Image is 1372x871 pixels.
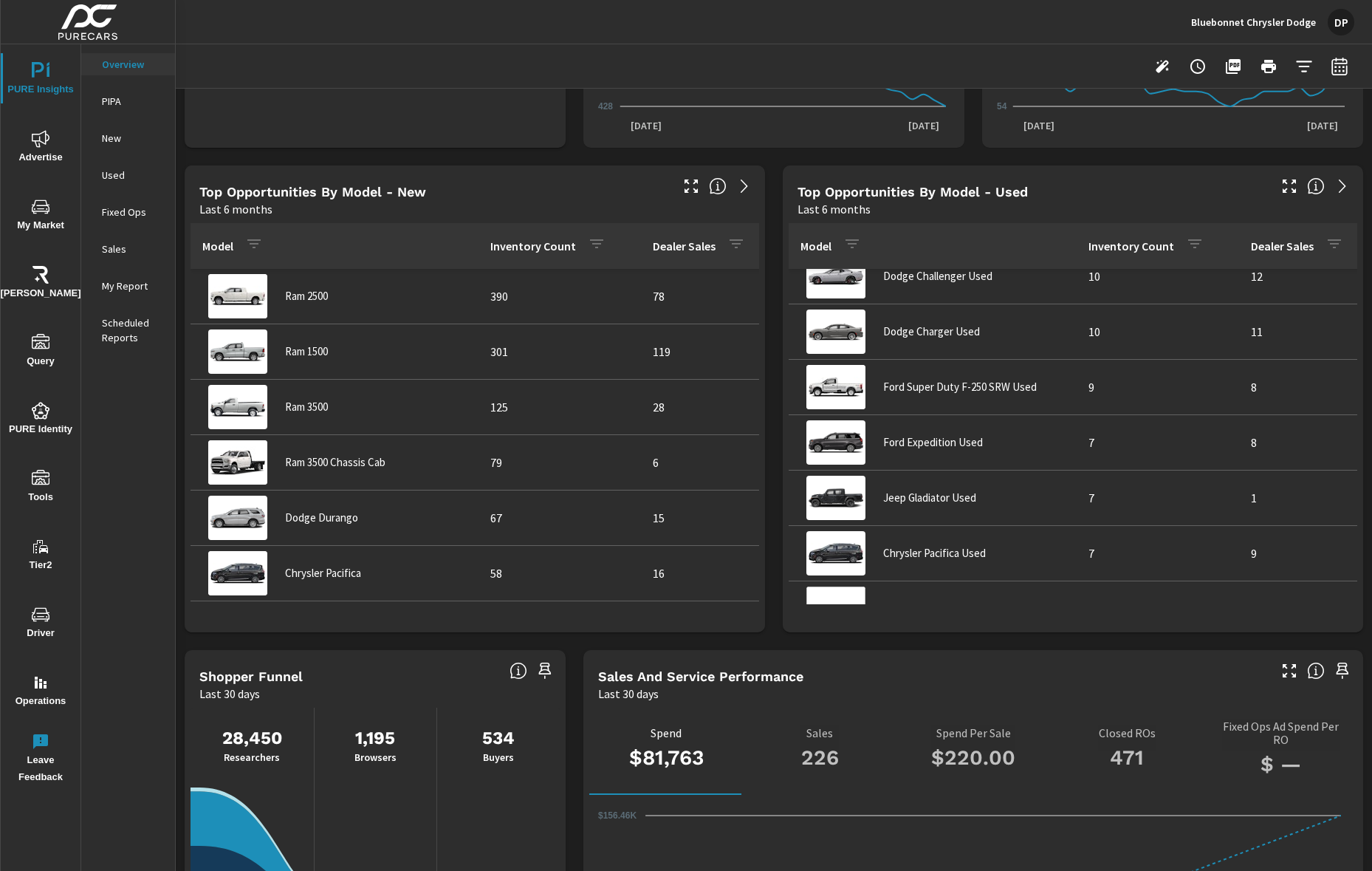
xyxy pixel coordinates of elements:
span: Find the biggest opportunities within your model lineup by seeing how each model is selling in yo... [709,177,727,195]
text: 54 [997,101,1007,112]
p: Last 6 months [798,200,871,218]
span: Find the biggest opportunities within your model lineup by seeing how each model is selling in yo... [1307,177,1325,195]
p: 16 [653,564,774,582]
span: Query [5,334,76,370]
img: glamour [208,440,267,485]
button: Select Date Range [1325,52,1354,81]
span: Save this to your personalized report [1331,659,1354,683]
p: Used [102,168,163,182]
p: 125 [490,398,629,416]
span: Select a tab to understand performance over the selected time range. [1307,662,1325,680]
span: Leave Feedback [5,733,76,786]
img: glamour [806,420,865,465]
p: 79 [490,454,629,471]
h5: Sales and Service Performance [598,669,803,684]
img: glamour [208,496,267,540]
p: Model [202,239,233,253]
p: Chrysler Pacifica Used [883,547,986,560]
img: glamour [208,329,267,374]
button: Generate Summary [1148,52,1177,81]
button: Make Fullscreen [1277,659,1301,683]
img: glamour [806,365,865,409]
p: Inventory Count [490,239,576,253]
p: [DATE] [1013,118,1065,133]
div: Sales [81,238,175,260]
p: Ram 3500 [285,400,328,414]
p: Ram 1500 Classic Used [883,602,987,615]
p: Dealer Sales [1251,239,1314,253]
img: glamour [806,476,865,520]
p: [DATE] [1297,118,1348,133]
button: Print Report [1254,52,1283,81]
p: 15 [653,509,774,527]
p: Ram 3500 Chassis Cab [285,456,385,469]
p: 58 [490,564,629,582]
p: 9 [1088,378,1227,396]
p: Closed ROs [1062,726,1192,740]
p: 9 [1251,544,1372,562]
p: Sales [102,242,163,256]
p: 8 [1251,378,1372,396]
p: 7 [1088,544,1227,562]
p: 12 [1251,267,1372,285]
h5: Top Opportunities by Model - Used [798,184,1028,199]
button: Make Fullscreen [1277,174,1301,198]
p: PIPA [102,94,163,109]
p: 7 [1088,434,1227,451]
img: glamour [208,385,267,429]
p: 78 [653,287,774,305]
h3: 471 [1062,745,1192,771]
span: PURE Insights [5,62,76,98]
p: 390 [490,287,629,305]
p: Overview [102,57,163,72]
button: Apply Filters [1289,52,1319,81]
h5: Top Opportunities by Model - New [199,184,426,199]
h3: $81,763 [601,745,731,771]
span: Operations [5,674,76,710]
div: My Report [81,275,175,297]
p: 6 [653,454,774,471]
div: Scheduled Reports [81,312,175,349]
span: Save this to your personalized report [533,659,557,683]
p: New [102,131,163,146]
p: Bluebonnet Chrysler Dodge [1191,16,1316,29]
img: glamour [208,551,267,595]
p: 301 [490,343,629,361]
p: Sales [755,726,885,740]
p: Dodge Charger Used [883,325,980,338]
p: Ram 2500 [285,290,328,303]
img: glamour [806,310,865,354]
p: 8 [1251,434,1372,451]
h5: Shopper Funnel [199,669,303,684]
div: Fixed Ops [81,201,175,223]
a: See more details in report [1331,174,1354,198]
span: PURE Identity [5,402,76,438]
p: 6 [1088,600,1227,618]
span: Know where every customer is during their purchase journey. View customer activity from first cli... [510,662,527,680]
p: Model [800,239,831,253]
p: Last 30 days [199,685,260,703]
p: [DATE] [898,118,950,133]
p: Spend Per Sale [908,726,1038,740]
div: DP [1328,9,1354,35]
div: PIPA [81,90,175,112]
img: glamour [208,274,267,318]
div: Overview [81,53,175,75]
span: Tier2 [5,538,76,574]
text: $156.46K [598,810,637,821]
p: Ram 1500 [285,345,328,358]
button: "Export Report to PDF" [1218,52,1248,81]
p: 11 [1251,323,1372,341]
text: 64 [997,80,1007,90]
p: 1 [1251,489,1372,507]
p: 119 [653,343,774,361]
h3: $ — [1215,752,1345,777]
button: Make Fullscreen [679,174,703,198]
p: Ford Super Duty F-250 SRW Used [883,380,1037,394]
p: Spend [601,726,731,740]
img: glamour [806,254,865,298]
p: My Report [102,279,163,293]
p: 10 [1088,323,1227,341]
p: Scheduled Reports [102,315,163,345]
p: Fixed Ops Ad Spend Per RO [1215,720,1345,746]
